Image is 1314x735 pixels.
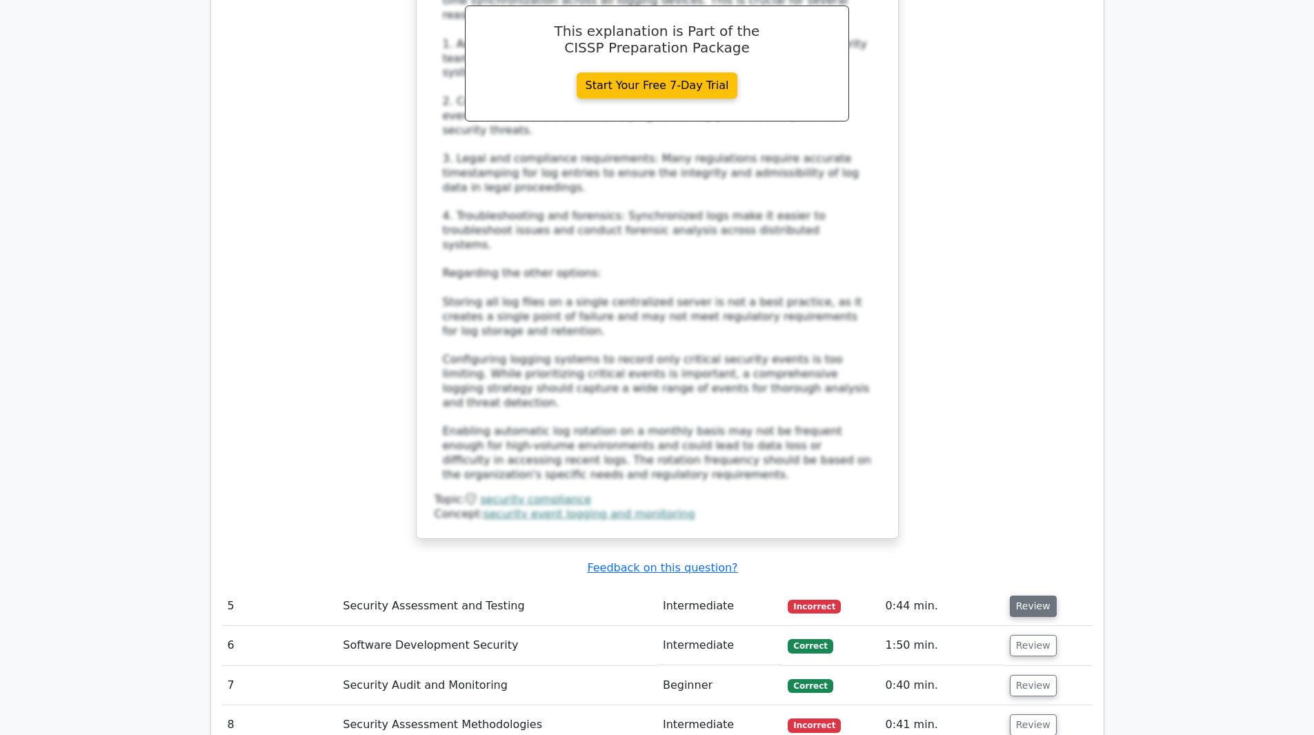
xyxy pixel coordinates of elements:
td: Beginner [657,666,782,705]
a: security event logging and monitoring [484,507,695,520]
button: Review [1010,596,1057,617]
span: Correct [788,639,833,653]
td: Intermediate [657,587,782,626]
div: Concept: [435,507,880,522]
td: Security Assessment and Testing [337,587,657,626]
div: Topic: [435,493,880,507]
a: security compliance [480,493,591,506]
td: Software Development Security [337,626,657,665]
a: Feedback on this question? [587,561,737,574]
td: 6 [222,626,338,665]
td: Intermediate [657,626,782,665]
span: Correct [788,679,833,693]
button: Review [1010,675,1057,696]
td: 0:40 min. [880,666,1004,705]
td: 1:50 min. [880,626,1004,665]
span: Incorrect [788,718,841,732]
span: Incorrect [788,600,841,614]
td: 0:44 min. [880,587,1004,626]
a: Start Your Free 7-Day Trial [577,72,738,99]
td: Security Audit and Monitoring [337,666,657,705]
td: 5 [222,587,338,626]
button: Review [1010,635,1057,656]
td: 7 [222,666,338,705]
